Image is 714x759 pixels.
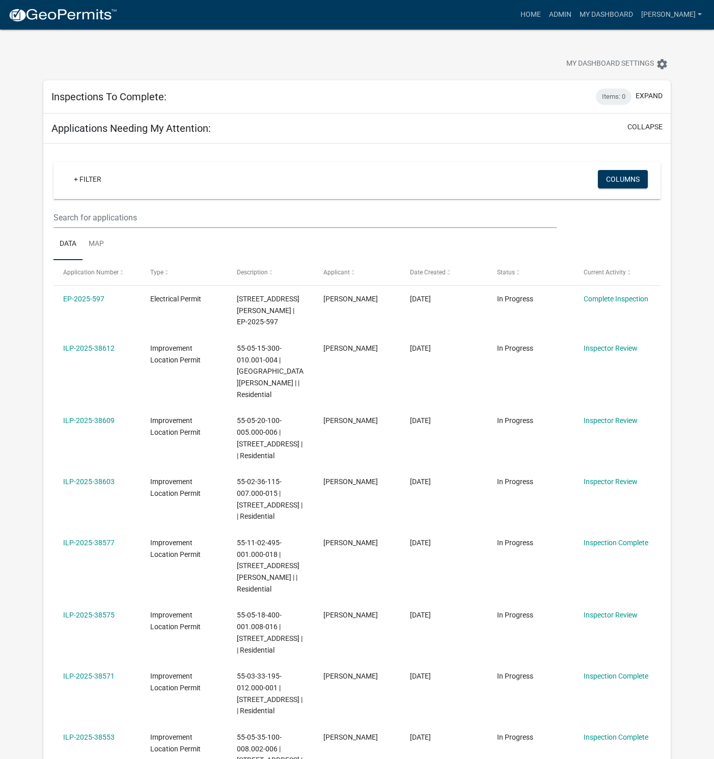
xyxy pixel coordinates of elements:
[150,344,201,364] span: Improvement Location Permit
[584,269,626,276] span: Current Activity
[150,672,201,692] span: Improvement Location Permit
[51,91,167,103] h5: Inspections To Complete:
[598,170,648,188] button: Columns
[63,539,115,547] a: ILP-2025-38577
[497,477,533,486] span: In Progress
[314,260,400,285] datatable-header-cell: Applicant
[487,260,574,285] datatable-header-cell: Status
[410,672,431,680] span: 08/12/2025
[150,269,163,276] span: Type
[497,344,533,352] span: In Progress
[323,295,378,303] span: William Walls
[584,539,648,547] a: Inspection Complete
[150,295,201,303] span: Electrical Permit
[63,672,115,680] a: ILP-2025-38571
[63,477,115,486] a: ILP-2025-38603
[63,416,115,425] a: ILP-2025-38609
[66,170,109,188] a: + Filter
[574,260,661,285] datatable-header-cell: Current Activity
[410,611,431,619] span: 08/21/2025
[150,539,201,558] span: Improvement Location Permit
[237,416,303,459] span: 55-05-20-100-005.000-006 | 1448 W BEECH GROVE LN | | Residential
[410,416,431,425] span: 09/09/2025
[497,269,515,276] span: Status
[636,91,663,101] button: expand
[323,416,378,425] span: Kathy R Walls
[575,5,637,24] a: My Dashboard
[584,477,638,486] a: Inspector Review
[497,611,533,619] span: In Progress
[83,228,110,261] a: Map
[150,733,201,753] span: Improvement Location Permit
[584,344,638,352] a: Inspector Review
[497,672,533,680] span: In Progress
[497,733,533,741] span: In Progress
[596,89,631,105] div: Items: 0
[63,611,115,619] a: ILP-2025-38575
[237,477,303,520] span: 55-02-36-115-007.000-015 | 8691 E LANDERSDALE RD | | Residential
[410,295,431,303] span: 09/15/2025
[410,539,431,547] span: 08/22/2025
[53,260,140,285] datatable-header-cell: Application Number
[516,5,545,24] a: Home
[323,477,378,486] span: Amanda Brooks
[584,295,648,303] a: Complete Inspection
[400,260,487,285] datatable-header-cell: Date Created
[584,672,648,680] a: Inspection Complete
[656,58,668,70] i: settings
[63,269,119,276] span: Application Number
[237,295,299,326] span: 2360 PUMPKINVINE HILL RD | EP-2025-597
[410,477,431,486] span: 08/25/2025
[53,207,557,228] input: Search for applications
[410,269,446,276] span: Date Created
[150,611,201,631] span: Improvement Location Permit
[63,295,104,303] a: EP-2025-597
[558,54,676,74] button: My Dashboard Settingssettings
[150,477,201,497] span: Improvement Location Permit
[237,672,303,715] span: 55-03-33-195-012.000-001 | 6568 N BACK ST | | Residential
[627,122,663,132] button: collapse
[51,122,211,134] h5: Applications Needing My Attention:
[140,260,227,285] datatable-header-cell: Type
[497,416,533,425] span: In Progress
[584,416,638,425] a: Inspector Review
[227,260,314,285] datatable-header-cell: Description
[323,344,378,352] span: Tiffany Inglert
[53,228,83,261] a: Data
[150,416,201,436] span: Improvement Location Permit
[584,611,638,619] a: Inspector Review
[63,733,115,741] a: ILP-2025-38553
[237,344,304,399] span: 55-05-15-300-010.001-004 | N ROMINE RD | | Residential
[410,344,431,352] span: 09/11/2025
[323,611,378,619] span: Terry Smith
[410,733,431,741] span: 08/08/2025
[237,269,268,276] span: Description
[545,5,575,24] a: Admin
[497,295,533,303] span: In Progress
[497,539,533,547] span: In Progress
[237,611,303,654] span: 55-05-18-400-001.008-016 | 9301 N OAK CREEK DR | | Residential
[237,539,299,593] span: 55-11-02-495-001.000-018 | 665 S DENNY HILL RD | | Residential
[584,733,648,741] a: Inspection Complete
[323,269,350,276] span: Applicant
[323,539,378,547] span: Jacqueline Stroup
[63,344,115,352] a: ILP-2025-38612
[323,672,378,680] span: Donna
[637,5,706,24] a: [PERSON_NAME]
[566,58,654,70] span: My Dashboard Settings
[323,733,378,741] span: Jason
